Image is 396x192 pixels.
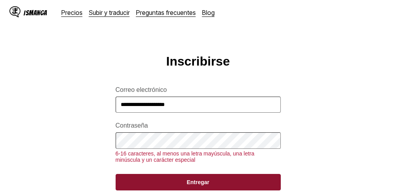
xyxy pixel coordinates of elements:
font: IsManga [24,9,47,16]
a: Preguntas frecuentes [136,9,196,16]
font: 6-16 caracteres, al menos una letra mayúscula, una letra minúscula y un carácter especial [116,150,254,163]
font: Inscribirse [166,54,230,68]
font: Entregar [187,179,210,185]
font: Correo electrónico [116,86,167,93]
a: Precios [61,9,83,16]
a: Blog [202,9,215,16]
button: Entregar [116,174,281,190]
a: Logotipo de IsMangaIsManga [9,6,61,19]
a: Subir y traducir [89,9,130,16]
img: Logotipo de IsManga [9,6,20,17]
font: Contraseña [116,122,148,129]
